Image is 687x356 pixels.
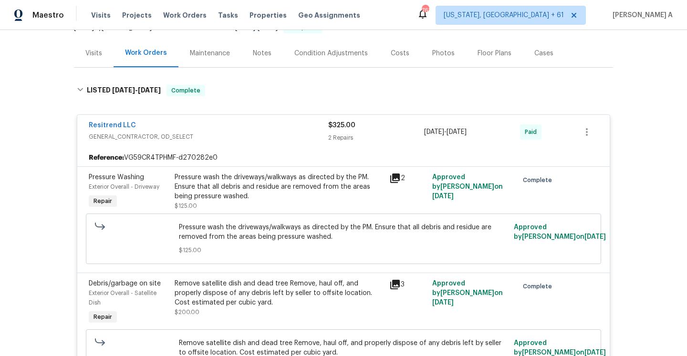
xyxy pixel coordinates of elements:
[89,153,124,163] b: Reference:
[175,279,384,307] div: Remove satellite dish and dead tree Remove, haul off, and properly dispose of any debris left by ...
[89,132,328,142] span: GENERAL_CONTRACTOR, OD_SELECT
[609,10,673,20] span: [PERSON_NAME] A
[32,10,64,20] span: Maestro
[432,174,503,200] span: Approved by [PERSON_NAME] on
[112,87,161,93] span: -
[328,122,355,129] span: $325.00
[90,312,116,322] span: Repair
[523,282,556,291] span: Complete
[77,149,610,166] div: VG59CR4TPHMF-d270282e0
[250,10,287,20] span: Properties
[391,49,409,58] div: Costs
[89,280,161,287] span: Debris/garbage on site
[91,10,111,20] span: Visits
[175,173,384,201] div: Pressure wash the driveways/walkways as directed by the PM. Ensure that all debris and residue ar...
[447,129,467,135] span: [DATE]
[432,280,503,306] span: Approved by [PERSON_NAME] on
[138,87,161,93] span: [DATE]
[389,279,427,290] div: 3
[235,24,255,31] span: [DATE]
[74,24,94,31] span: [DATE]
[534,49,553,58] div: Cases
[122,10,152,20] span: Projects
[89,122,136,129] a: Resitrend LLC
[298,10,360,20] span: Geo Assignments
[90,196,116,206] span: Repair
[235,24,278,31] span: -
[514,224,606,240] span: Approved by [PERSON_NAME] on
[89,290,156,305] span: Exterior Overall - Satellite Dish
[523,175,556,185] span: Complete
[478,49,511,58] div: Floor Plans
[422,6,428,15] div: 763
[584,349,606,356] span: [DATE]
[214,24,322,31] span: Listed
[424,129,444,135] span: [DATE]
[175,309,199,315] span: $200.00
[74,75,613,106] div: LISTED [DATE]-[DATE]Complete
[424,127,467,137] span: -
[432,299,454,306] span: [DATE]
[514,340,606,356] span: Approved by [PERSON_NAME] on
[85,49,102,58] div: Visits
[444,10,564,20] span: [US_STATE], [GEOGRAPHIC_DATA] + 61
[328,133,424,142] div: 2 Repairs
[89,174,144,181] span: Pressure Washing
[112,87,135,93] span: [DATE]
[190,49,230,58] div: Maintenance
[525,127,541,137] span: Paid
[87,85,161,96] h6: LISTED
[218,12,238,19] span: Tasks
[167,86,204,95] span: Complete
[179,223,509,242] span: Pressure wash the driveways/walkways as directed by the PM. Ensure that all debris and residue ar...
[89,184,159,190] span: Exterior Overall - Driveway
[258,24,278,31] span: [DATE]
[125,48,167,58] div: Work Orders
[179,245,509,255] span: $125.00
[432,193,454,200] span: [DATE]
[163,10,207,20] span: Work Orders
[584,234,606,240] span: [DATE]
[175,203,197,209] span: $125.00
[294,49,368,58] div: Condition Adjustments
[389,173,427,184] div: 2
[432,49,455,58] div: Photos
[253,49,271,58] div: Notes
